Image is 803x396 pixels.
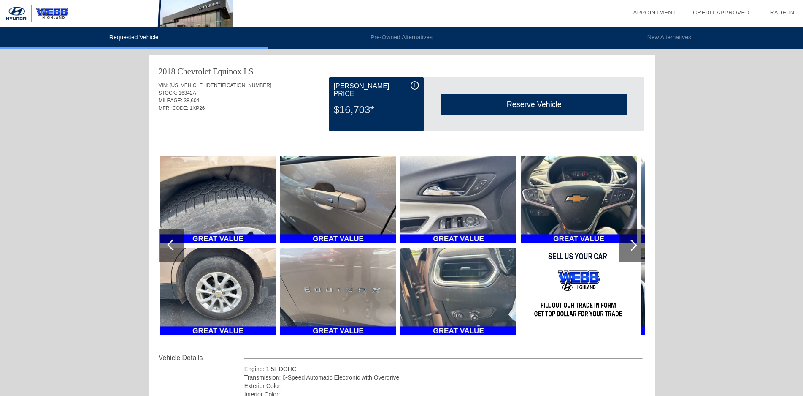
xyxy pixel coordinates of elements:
div: Engine: 1.5L DOHC [244,365,643,373]
li: New Alternatives [535,27,803,49]
span: MILEAGE: [159,98,183,104]
span: 38,604 [184,98,200,104]
div: Transmission: 6-Speed Automatic Electronic with Overdrive [244,373,643,382]
img: 775ccb8f-5112-4351-900d-5906d2ba9b99.jpg [400,156,516,243]
img: e5a94fa4-cf38-4e2f-aa4f-a0826b7d2707.jpg [160,156,276,243]
img: d0b9f815-5d1f-498d-86ee-8a553df14224.jpg [641,156,757,243]
a: Trade-In [766,9,795,16]
span: [US_VEHICLE_IDENTIFICATION_NUMBER] [170,82,271,88]
span: MFR. CODE: [159,105,189,111]
div: $16,703* [334,99,419,121]
img: 75672525-f051-4973-9fbd-97ab65ea4e0f.jpg [521,156,637,243]
div: Vehicle Details [159,353,244,363]
img: 7c21657c-5382-42ab-b71b-f44ba261725a.jpg [280,248,396,335]
img: b9075e2e-7b02-44c7-bc14-45a8a6979844.jpg [641,248,757,335]
img: 87f2dde4-f5cc-4314-900d-d4f705d167e7.jpg [280,156,396,243]
div: Reserve Vehicle [441,94,627,115]
div: LS [243,66,253,77]
div: Exterior Color: [244,382,643,390]
img: d6446961-4879-49bf-a684-a1c08ed07052.jpg [400,248,516,335]
img: c42b8521-d07e-4d81-bc8d-97fa17e20a00.png [521,248,637,335]
span: i [414,82,416,88]
span: STOCK: [159,90,177,96]
li: Pre-Owned Alternatives [268,27,535,49]
div: [PERSON_NAME] Price [334,81,419,99]
img: daf320c9-7232-4f98-81c7-81ce4b1fda17.jpg [160,248,276,335]
div: 2018 Chevrolet Equinox [159,66,242,77]
span: 16342A [178,90,196,96]
span: 1XP26 [190,105,205,111]
a: Appointment [633,9,676,16]
div: Quoted on [DATE] 8:06:46 PM [159,117,645,131]
span: VIN: [159,82,168,88]
a: Credit Approved [693,9,749,16]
